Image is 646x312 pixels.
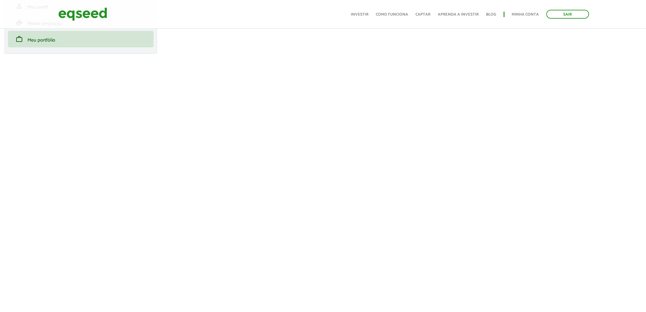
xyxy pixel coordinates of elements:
[16,35,23,43] span: work
[58,6,107,22] img: EqSeed
[27,36,55,44] span: Meu portfólio
[546,10,589,19] a: Sair
[512,13,539,17] a: Minha conta
[8,31,154,47] li: Meu portfólio
[351,13,369,17] a: Investir
[376,13,408,17] a: Como funciona
[416,13,431,17] a: Captar
[486,13,496,17] a: Blog
[13,35,149,43] a: workMeu portfólio
[438,13,479,17] a: Aprenda a investir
